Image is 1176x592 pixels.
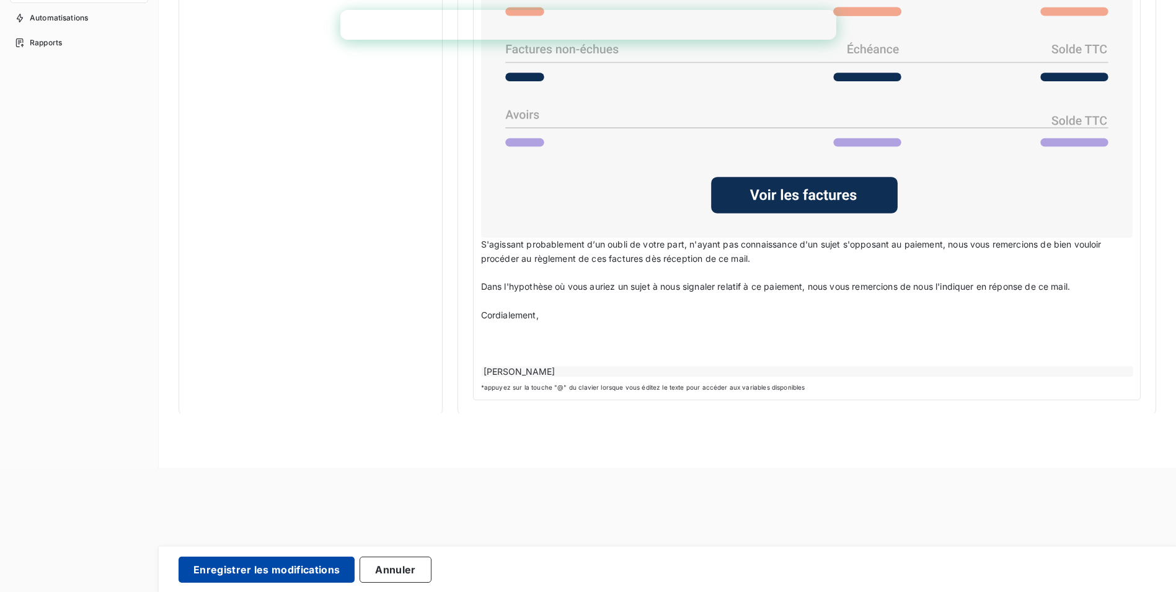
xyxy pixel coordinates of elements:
[1134,550,1164,580] iframe: Intercom live chat
[10,8,148,28] a: Automatisations
[10,33,148,53] a: Rapports
[481,310,539,320] span: Cordialement,
[481,281,1070,292] span: Dans l'hypothèse où vous auriez un sujet à nous signaler relatif à ce paiement, nous vous remerci...
[30,37,62,48] span: Rapports
[30,12,88,24] span: Automatisations
[481,383,1133,392] span: *appuyez sur la touche "@" du clavier lorsque vous éditez le texte pour accéder aux variables dis...
[481,239,1104,264] span: S'agissant probablement d’un oubli de votre part, n'ayant pas connaissance d'un sujet s'opposant ...
[340,10,836,40] iframe: Intercom live chat bannière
